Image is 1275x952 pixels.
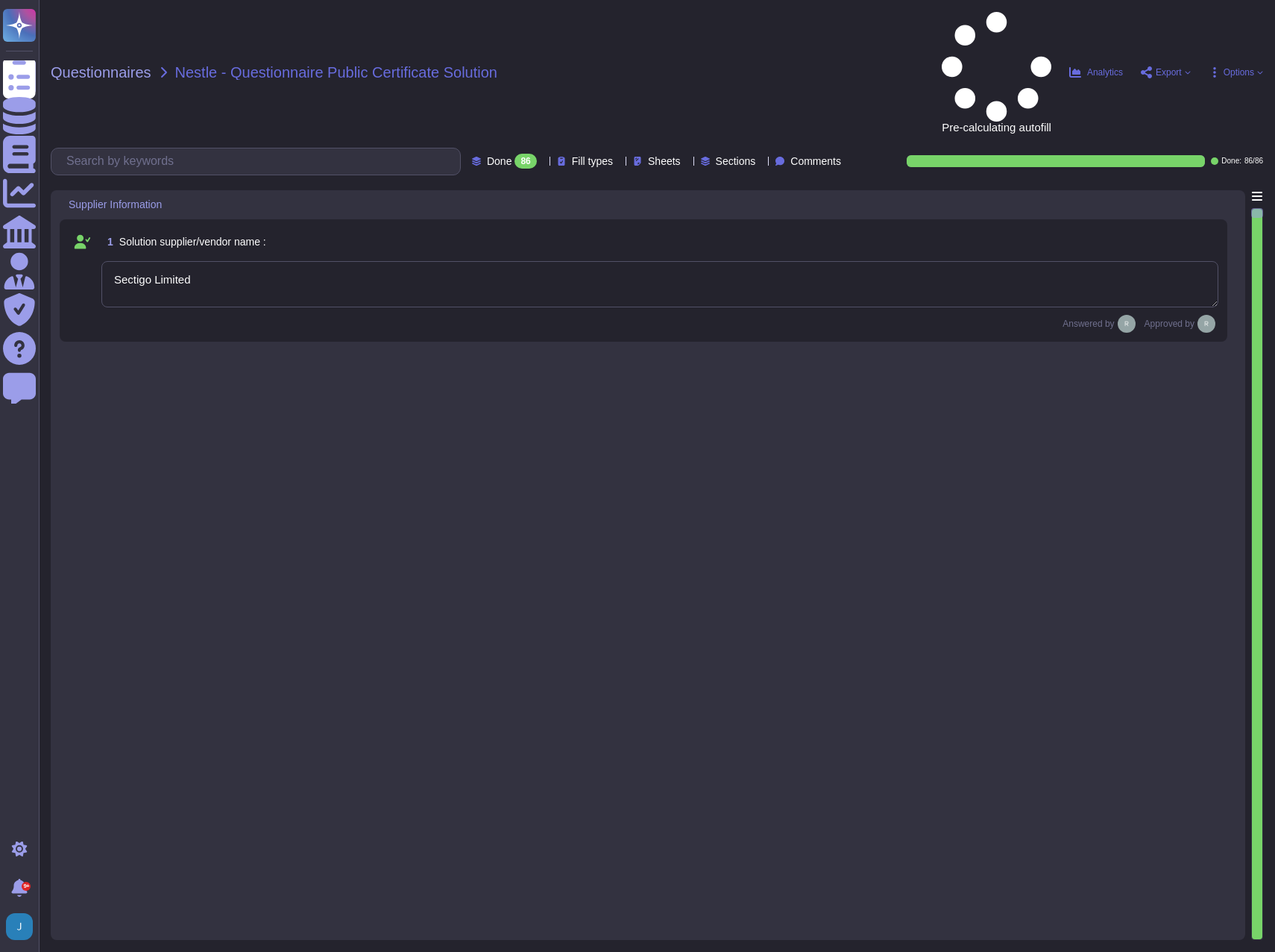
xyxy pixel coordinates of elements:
div: 9+ [22,882,31,891]
button: Analytics [1069,66,1123,78]
span: 1 [101,237,113,247]
input: Search by keywords [59,148,460,175]
span: Answered by [1062,319,1114,328]
span: Solution supplier/vendor name : [119,236,266,248]
span: Sheets [648,156,681,166]
span: 86 / 86 [1244,157,1263,165]
span: Pre-calculating autofill [942,12,1051,133]
span: Approved by [1145,319,1194,328]
span: Done: [1221,157,1241,165]
img: user [6,913,33,940]
span: Comments [790,156,841,166]
div: 86 [514,154,536,169]
span: Analytics [1087,68,1123,77]
span: Supplier Information [69,199,162,210]
span: Fill types [572,156,613,166]
span: Questionnaires [51,65,151,80]
img: user [1197,315,1215,333]
span: Sections [716,156,756,166]
span: Export [1156,68,1182,77]
span: Nestle - Questionnaire Public Certificate Solution [175,65,497,80]
span: Done [487,156,511,166]
button: user [3,910,43,943]
span: Options [1224,68,1254,77]
textarea: Sectigo Limited [101,261,1218,307]
img: user [1118,315,1136,333]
